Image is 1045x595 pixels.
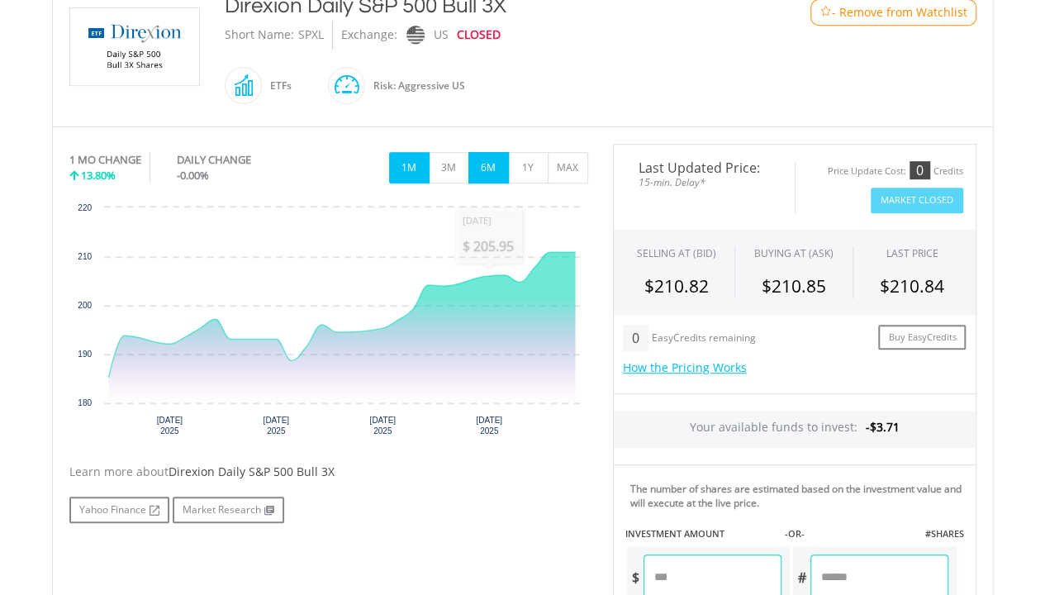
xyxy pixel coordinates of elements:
[78,398,92,407] text: 180
[819,6,832,18] img: Watchlist
[652,332,756,346] div: EasyCredits remaining
[871,188,963,213] button: Market Closed
[878,325,966,350] a: Buy EasyCredits
[78,301,92,310] text: 200
[156,416,183,436] text: [DATE] 2025
[434,21,449,50] div: US
[626,174,782,190] span: 15-min. Delay*
[886,246,938,260] div: LAST PRICE
[924,527,963,540] label: #SHARES
[623,359,747,375] a: How the Pricing Works
[866,419,900,435] span: -$3.71
[548,152,588,183] button: MAX
[614,411,976,448] div: Your available funds to invest:
[365,66,465,106] div: Risk: Aggressive US
[828,165,906,178] div: Price Update Cost:
[626,161,782,174] span: Last Updated Price:
[369,416,396,436] text: [DATE] 2025
[173,497,284,523] a: Market Research
[78,203,92,212] text: 220
[73,8,197,85] img: EQU.US.SPXL.png
[784,527,804,540] label: -OR-
[832,4,967,21] span: - Remove from Watchlist
[262,66,292,106] div: ETFs
[263,416,289,436] text: [DATE] 2025
[389,152,430,183] button: 1M
[69,152,141,168] div: 1 MO CHANGE
[69,199,588,447] svg: Interactive chart
[625,527,724,540] label: INVESTMENT AMOUNT
[644,274,708,297] span: $210.82
[476,416,502,436] text: [DATE] 2025
[78,252,92,261] text: 210
[69,497,169,523] a: Yahoo Finance
[225,21,294,50] div: Short Name:
[457,21,501,50] div: CLOSED
[429,152,469,183] button: 3M
[762,274,826,297] span: $210.85
[880,274,944,297] span: $210.84
[177,168,209,183] span: -0.00%
[468,152,509,183] button: 6M
[910,161,930,179] div: 0
[623,325,648,351] div: 0
[933,165,963,178] div: Credits
[177,152,306,168] div: DAILY CHANGE
[508,152,549,183] button: 1Y
[341,21,397,50] div: Exchange:
[69,199,588,447] div: Chart. Highcharts interactive chart.
[298,21,324,50] div: SPXL
[754,246,834,260] span: BUYING AT (ASK)
[78,350,92,359] text: 190
[169,464,335,479] span: Direxion Daily S&P 500 Bull 3X
[406,26,424,45] img: nasdaq.png
[69,464,588,480] div: Learn more about
[630,482,969,510] div: The number of shares are estimated based on the investment value and will execute at the live price.
[636,246,715,260] div: SELLING AT (BID)
[81,168,116,183] span: 13.80%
